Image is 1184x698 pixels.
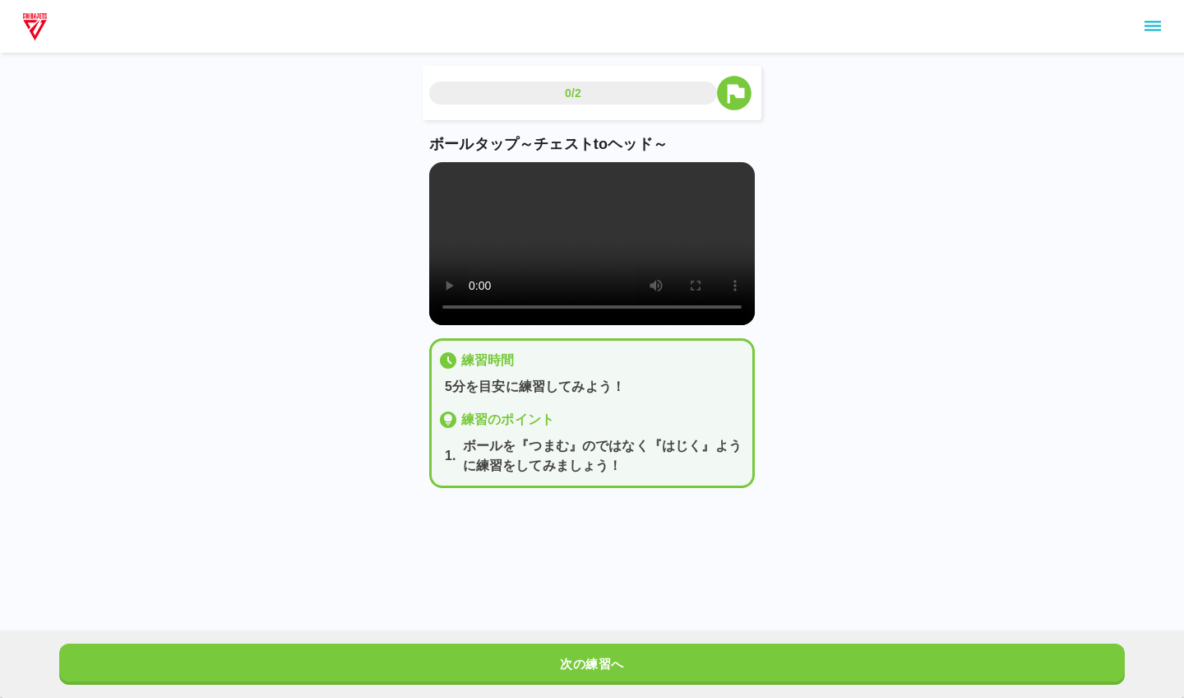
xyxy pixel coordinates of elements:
[59,644,1125,685] button: 次の練習へ
[20,10,50,43] img: dummy
[565,85,581,101] p: 0/2
[1139,12,1167,40] button: sidemenu
[461,351,515,370] p: 練習時間
[461,410,554,430] p: 練習のポイント
[445,377,746,397] p: 5分を目安に練習してみよう！
[429,133,755,156] p: ボールタップ～チェストtoヘッド～
[445,446,456,466] p: 1 .
[463,436,746,476] p: ボールを『つまむ』のではなく『はじく』ように練習をしてみましょう！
